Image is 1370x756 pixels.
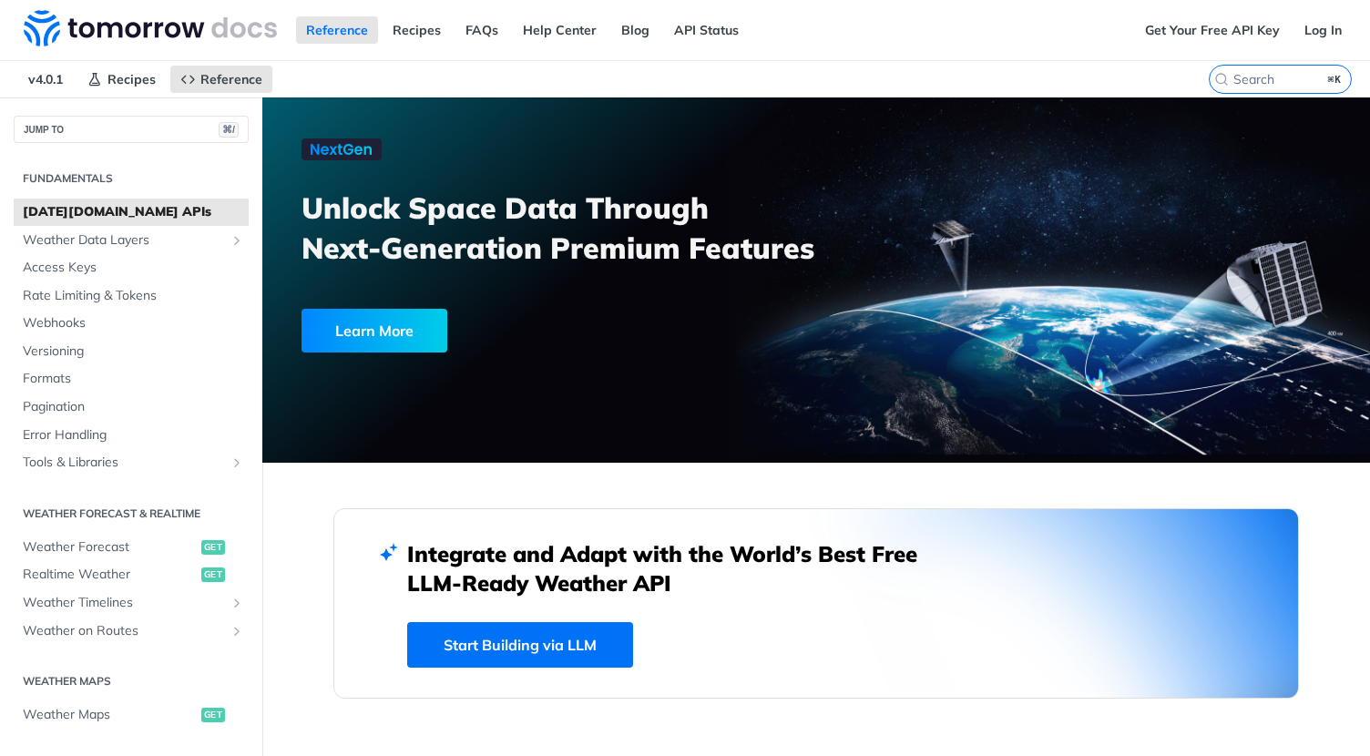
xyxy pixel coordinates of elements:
[611,16,659,44] a: Blog
[201,708,225,722] span: get
[1294,16,1352,44] a: Log In
[230,624,244,639] button: Show subpages for Weather on Routes
[14,199,249,226] a: [DATE][DOMAIN_NAME] APIs
[1324,70,1346,88] kbd: ⌘K
[14,449,249,476] a: Tools & LibrariesShow subpages for Tools & Libraries
[664,16,749,44] a: API Status
[230,455,244,470] button: Show subpages for Tools & Libraries
[513,16,607,44] a: Help Center
[23,426,244,444] span: Error Handling
[23,370,244,388] span: Formats
[14,701,249,729] a: Weather Mapsget
[23,706,197,724] span: Weather Maps
[14,673,249,690] h2: Weather Maps
[23,622,225,640] span: Weather on Routes
[230,596,244,610] button: Show subpages for Weather Timelines
[23,342,244,361] span: Versioning
[14,393,249,421] a: Pagination
[302,188,836,268] h3: Unlock Space Data Through Next-Generation Premium Features
[302,138,382,160] img: NextGen
[14,254,249,281] a: Access Keys
[14,365,249,393] a: Formats
[170,66,272,93] a: Reference
[23,538,197,557] span: Weather Forecast
[230,233,244,248] button: Show subpages for Weather Data Layers
[23,398,244,416] span: Pagination
[14,422,249,449] a: Error Handling
[14,116,249,143] button: JUMP TO⌘/
[1214,72,1229,87] svg: Search
[1135,16,1290,44] a: Get Your Free API Key
[14,310,249,337] a: Webhooks
[23,203,244,221] span: [DATE][DOMAIN_NAME] APIs
[107,71,156,87] span: Recipes
[14,534,249,561] a: Weather Forecastget
[383,16,451,44] a: Recipes
[18,66,73,93] span: v4.0.1
[14,227,249,254] a: Weather Data LayersShow subpages for Weather Data Layers
[407,539,945,598] h2: Integrate and Adapt with the World’s Best Free LLM-Ready Weather API
[302,309,729,352] a: Learn More
[14,170,249,187] h2: Fundamentals
[14,282,249,310] a: Rate Limiting & Tokens
[14,506,249,522] h2: Weather Forecast & realtime
[407,622,633,668] a: Start Building via LLM
[201,567,225,582] span: get
[219,122,239,138] span: ⌘/
[24,10,277,46] img: Tomorrow.io Weather API Docs
[23,314,244,332] span: Webhooks
[23,231,225,250] span: Weather Data Layers
[23,287,244,305] span: Rate Limiting & Tokens
[14,338,249,365] a: Versioning
[23,259,244,277] span: Access Keys
[201,540,225,555] span: get
[14,618,249,645] a: Weather on RoutesShow subpages for Weather on Routes
[23,454,225,472] span: Tools & Libraries
[455,16,508,44] a: FAQs
[200,71,262,87] span: Reference
[77,66,166,93] a: Recipes
[14,589,249,617] a: Weather TimelinesShow subpages for Weather Timelines
[302,309,447,352] div: Learn More
[23,566,197,584] span: Realtime Weather
[14,561,249,588] a: Realtime Weatherget
[23,594,225,612] span: Weather Timelines
[296,16,378,44] a: Reference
